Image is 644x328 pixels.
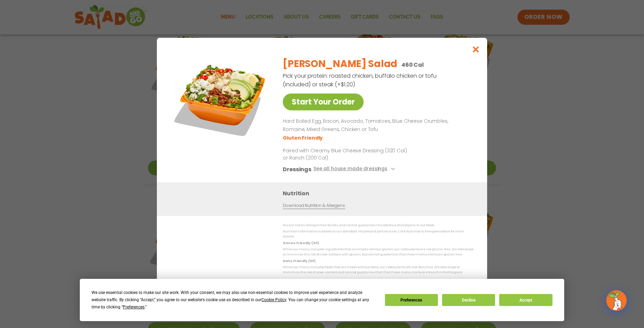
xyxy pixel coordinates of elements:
h3: Dressings [283,165,311,174]
button: See all house made dressings [313,165,397,174]
span: Preferences [123,305,144,309]
p: Pick your protein: roasted chicken, buffalo chicken or tofu (included) or steak (+$1.20) [283,72,438,89]
h2: [PERSON_NAME] Salad [283,57,397,71]
li: Gluten Friendly [283,134,324,142]
p: Hard Boiled Egg, Bacon, Avocado, Tomatoes, Blue Cheese Crumbles, Romaine, Mixed Greens, Chicken o... [283,117,471,134]
a: Start Your Order [283,94,364,110]
a: Download Nutrition & Allergens [283,203,345,209]
p: We are not an allergen free facility and cannot guarantee the absence of allergens in our foods. [283,223,473,228]
div: Cookie Consent Prompt [80,279,564,321]
img: Featured product photo for Cobb Salad [172,52,269,148]
strong: Gluten Friendly (GF) [283,241,319,245]
button: Close modal [465,38,487,61]
h3: Nutrition [283,189,477,198]
strong: Dairy Friendly (DF) [283,259,315,263]
span: Cookie Policy [261,297,286,302]
p: While our menu includes foods that are made without dairy, our restaurants are not dairy free. We... [283,265,473,275]
button: Preferences [385,294,438,306]
p: 460 Cal [401,61,424,69]
div: We use essential cookies to make our site work. With your consent, we may also use non-essential ... [92,289,376,311]
p: Nutrition information is based on our standard recipes and portion sizes. Click Nutrition & Aller... [283,229,473,240]
p: Paired with Creamy Blue Cheese Dressing (320 Cal) or Ranch (200 Cal) [283,147,410,162]
img: wpChatIcon [607,291,626,310]
button: Accept [499,294,552,306]
button: Decline [442,294,495,306]
p: While our menu includes ingredients that are made without gluten, our restaurants are not gluten ... [283,247,473,258]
